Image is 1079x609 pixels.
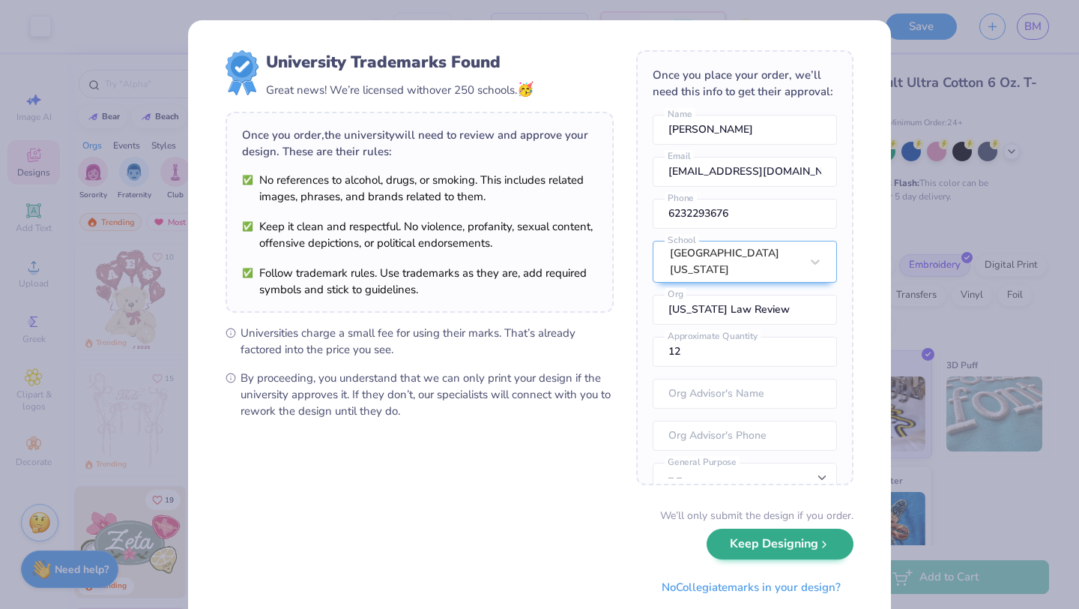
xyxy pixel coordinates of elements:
li: No references to alcohol, drugs, or smoking. This includes related images, phrases, and brands re... [242,172,597,205]
span: Universities charge a small fee for using their marks. That’s already factored into the price you... [241,325,614,358]
button: Keep Designing [707,529,853,559]
li: Follow trademark rules. Use trademarks as they are, add required symbols and stick to guidelines. [242,265,597,298]
input: Org [653,295,837,325]
input: Org Advisor's Phone [653,421,837,451]
div: Once you place your order, we’ll need this info to get their approval: [653,67,837,100]
input: Email [653,157,837,187]
span: 🥳 [517,80,534,98]
div: Great news! We’re licensed with over 250 schools. [266,79,534,100]
input: Approximate Quantity [653,337,837,367]
input: Phone [653,199,837,229]
input: Org Advisor's Name [653,379,837,409]
li: Keep it clean and respectful. No violence, profanity, sexual content, offensive depictions, or po... [242,218,597,251]
input: Name [653,115,837,145]
div: [GEOGRAPHIC_DATA][US_STATE] [670,245,800,278]
div: Once you order, the university will need to review and approve your design. These are their rules: [242,127,597,160]
img: license-marks-badge.png [226,50,259,95]
div: University Trademarks Found [266,50,534,74]
button: NoCollegiatemarks in your design? [649,572,853,603]
div: We’ll only submit the design if you order. [660,508,853,523]
span: By proceeding, you understand that we can only print your design if the university approves it. I... [241,370,614,419]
